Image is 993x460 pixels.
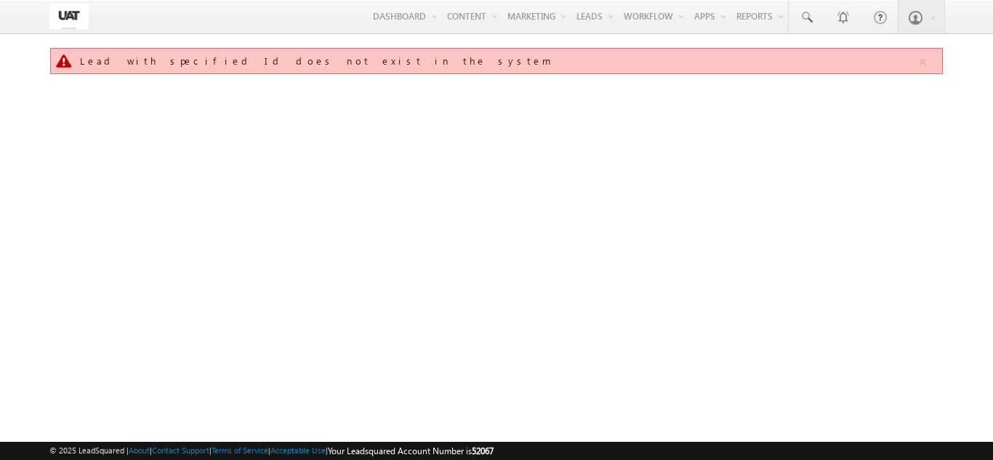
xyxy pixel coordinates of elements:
a: Terms of Service [212,445,268,455]
div: Lead with specified Id does not exist in the system [80,55,916,68]
span: © 2025 LeadSquared | | | | | [49,444,494,458]
span: 52067 [472,445,494,456]
span: Your Leadsquared Account Number is [328,445,494,456]
a: About [129,445,150,455]
a: Contact Support [152,445,209,455]
a: Acceptable Use [270,445,326,455]
img: Custom Logo [49,4,89,29]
